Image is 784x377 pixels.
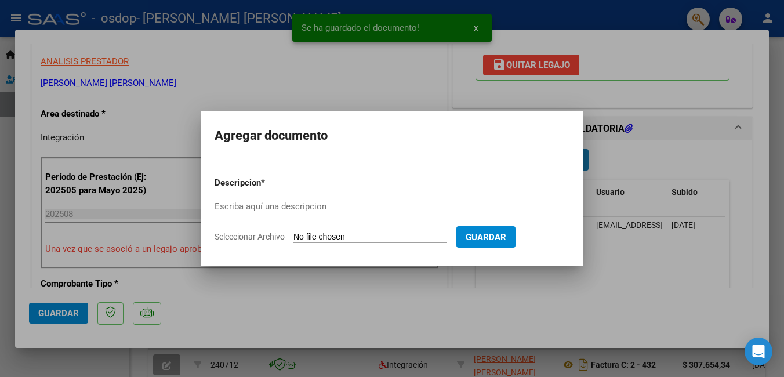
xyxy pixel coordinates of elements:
p: Descripcion [215,176,321,190]
div: Open Intercom Messenger [745,338,772,365]
button: Guardar [456,226,516,248]
span: Guardar [466,232,506,242]
h2: Agregar documento [215,125,569,147]
span: Seleccionar Archivo [215,232,285,241]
